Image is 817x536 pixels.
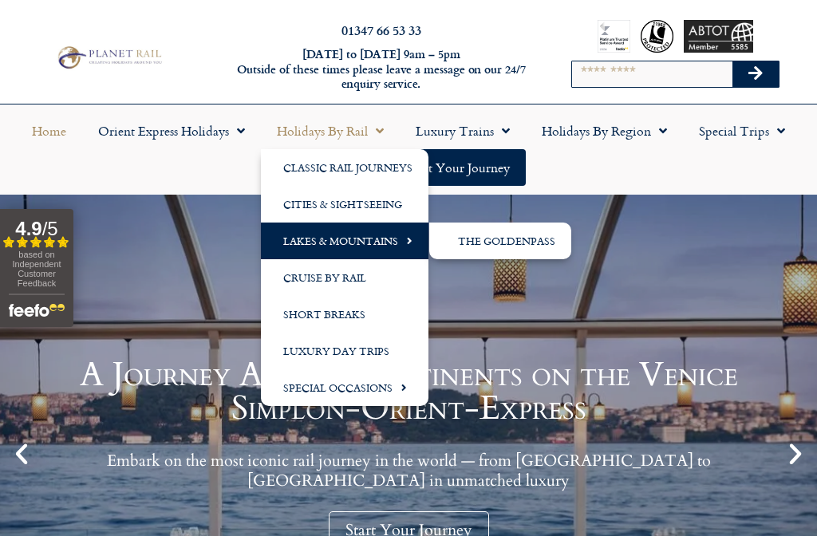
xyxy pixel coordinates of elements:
div: Next slide [782,440,809,467]
a: Luxury Trains [400,112,526,149]
a: Cruise by Rail [261,259,428,296]
a: 01347 66 53 33 [341,21,421,39]
a: Special Trips [683,112,801,149]
a: Cities & Sightseeing [261,186,428,223]
a: Short Breaks [261,296,428,333]
div: Previous slide [8,440,35,467]
a: Home [16,112,82,149]
a: Start your Journey [392,149,526,186]
p: Embark on the most iconic rail journey in the world — from [GEOGRAPHIC_DATA] to [GEOGRAPHIC_DATA]... [40,451,777,491]
h1: A Journey Across Continents on the Venice Simplon-Orient-Express [40,358,777,425]
button: Search [732,61,779,87]
h6: [DATE] to [DATE] 9am – 5pm Outside of these times please leave a message on our 24/7 enquiry serv... [222,47,541,92]
a: Orient Express Holidays [82,112,261,149]
a: Classic Rail Journeys [261,149,428,186]
a: Holidays by Rail [261,112,400,149]
a: Lakes & Mountains [261,223,428,259]
ul: Lakes & Mountains [429,223,571,259]
a: Luxury Day Trips [261,333,428,369]
img: Planet Rail Train Holidays Logo [53,44,164,71]
a: The GoldenPass [429,223,571,259]
nav: Menu [8,112,809,186]
a: Special Occasions [261,369,428,406]
a: Holidays by Region [526,112,683,149]
ul: Holidays by Rail [261,149,428,406]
